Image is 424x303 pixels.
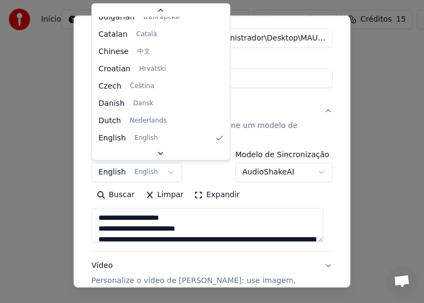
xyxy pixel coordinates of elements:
span: Chinese [98,46,129,57]
span: Hrvatski [139,65,166,73]
span: Croatian [98,64,130,75]
span: Czech [98,81,121,92]
span: Dutch [98,116,121,126]
span: English [98,133,126,144]
span: Catalan [98,29,128,40]
span: English [135,134,158,143]
span: 中文 [137,48,150,56]
span: Bulgarian [98,12,135,23]
span: Български [143,13,180,22]
span: Nederlands [130,117,167,125]
span: Čeština [130,82,154,91]
span: Dansk [133,99,153,108]
span: Danish [98,98,124,109]
span: Català [136,30,157,39]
